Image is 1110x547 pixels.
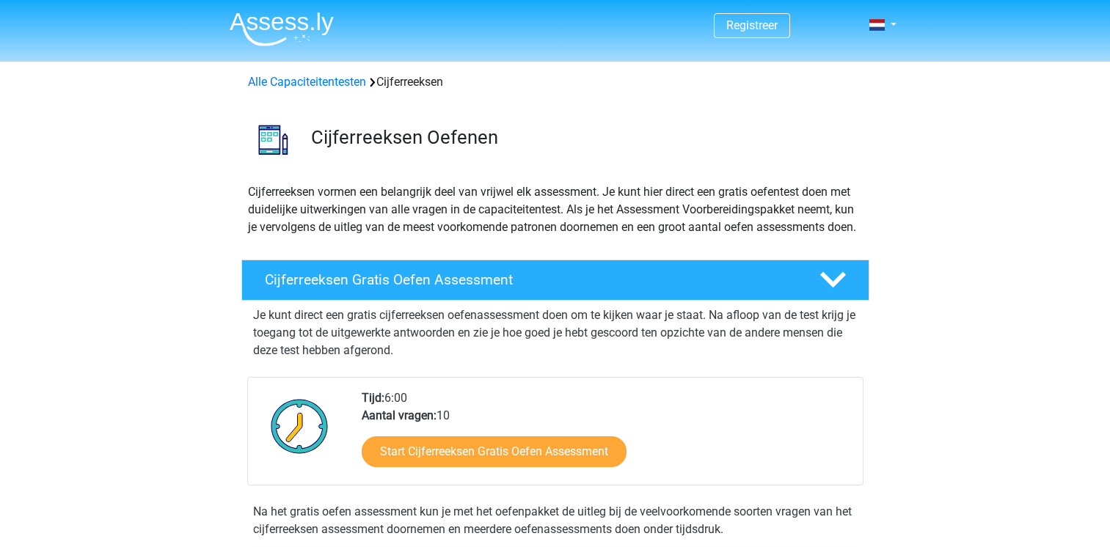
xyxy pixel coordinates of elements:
img: Klok [263,389,337,463]
img: Assessly [230,12,334,46]
b: Aantal vragen: [362,408,437,422]
b: Tijd: [362,391,384,405]
div: 6:00 10 [351,389,862,485]
p: Cijferreeksen vormen een belangrijk deel van vrijwel elk assessment. Je kunt hier direct een grat... [248,183,863,236]
h4: Cijferreeksen Gratis Oefen Assessment [265,271,796,288]
a: Alle Capaciteitentesten [248,75,366,89]
img: cijferreeksen [242,109,304,171]
div: Na het gratis oefen assessment kun je met het oefenpakket de uitleg bij de veelvoorkomende soorte... [247,503,863,538]
h3: Cijferreeksen Oefenen [311,126,858,149]
a: Cijferreeksen Gratis Oefen Assessment [235,260,875,301]
div: Cijferreeksen [242,73,869,91]
p: Je kunt direct een gratis cijferreeksen oefenassessment doen om te kijken waar je staat. Na afloo... [253,306,858,359]
a: Start Cijferreeksen Gratis Oefen Assessment [362,436,627,467]
a: Registreer [726,18,778,32]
